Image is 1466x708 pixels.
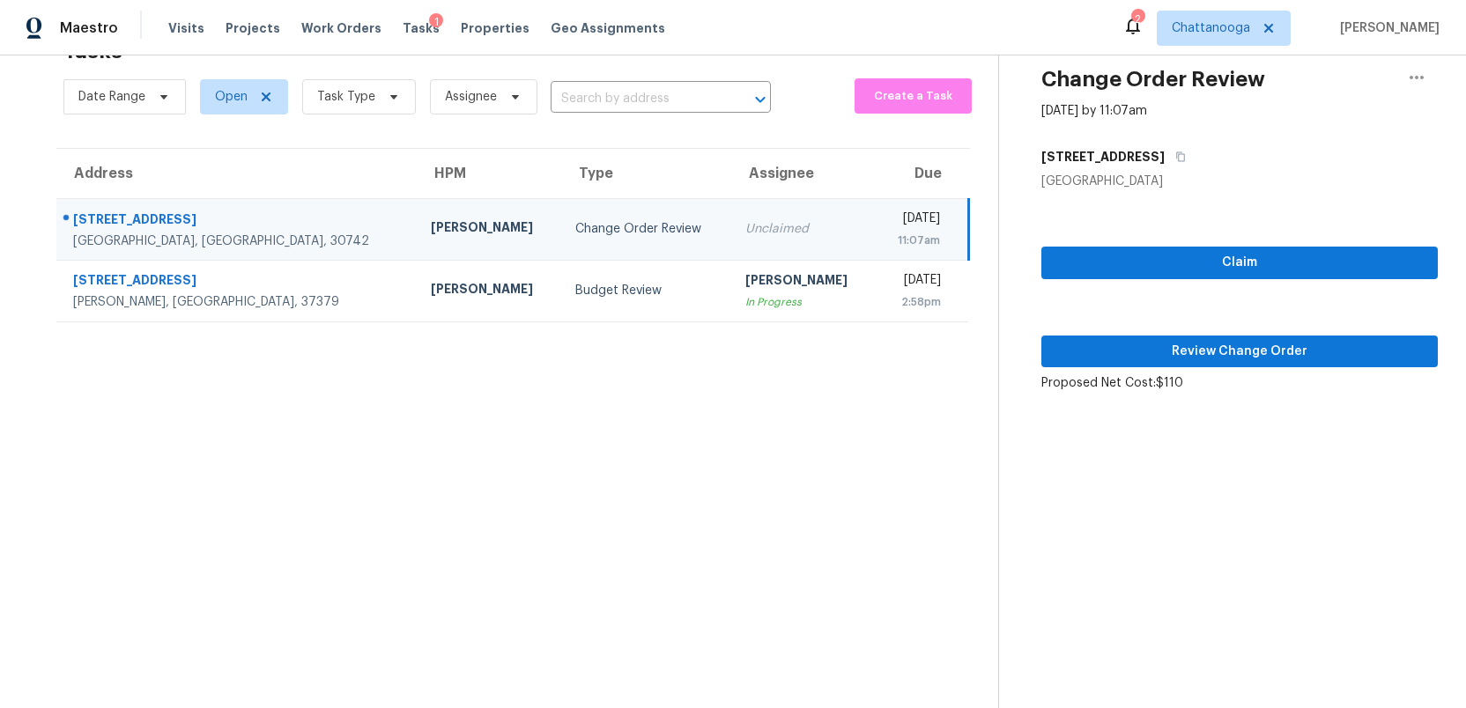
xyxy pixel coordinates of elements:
th: Due [875,149,968,198]
span: Geo Assignments [551,19,665,37]
span: Task Type [317,88,375,106]
span: Visits [168,19,204,37]
div: Proposed Net Cost: $110 [1041,374,1438,392]
span: Work Orders [301,19,381,37]
div: [STREET_ADDRESS] [73,210,403,232]
h2: Tasks [63,42,122,60]
div: [STREET_ADDRESS] [73,271,403,293]
span: Properties [461,19,529,37]
span: Chattanooga [1172,19,1250,37]
div: [GEOGRAPHIC_DATA], [GEOGRAPHIC_DATA], 30742 [73,232,403,250]
div: 2:58pm [889,293,941,311]
div: [DATE] [889,271,941,293]
div: [DATE] by 11:07am [1041,102,1147,120]
button: Open [748,87,773,112]
div: [PERSON_NAME] [431,280,546,302]
span: Tasks [403,22,440,34]
div: Budget Review [575,282,717,299]
div: [PERSON_NAME] [745,271,861,293]
span: Claim [1055,252,1424,274]
button: Copy Address [1165,141,1188,173]
span: Open [215,88,248,106]
div: Change Order Review [575,220,717,238]
div: [PERSON_NAME] [431,218,546,240]
span: Assignee [445,88,497,106]
input: Search by address [551,85,722,113]
span: Projects [226,19,280,37]
th: Address [56,149,417,198]
button: Claim [1041,247,1438,279]
span: Review Change Order [1055,341,1424,363]
h5: [STREET_ADDRESS] [1041,148,1165,166]
span: Create a Task [863,86,963,107]
h2: Change Order Review [1041,70,1265,88]
div: In Progress [745,293,861,311]
th: HPM [417,149,560,198]
div: [DATE] [889,210,940,232]
span: [PERSON_NAME] [1333,19,1440,37]
button: Review Change Order [1041,336,1438,368]
button: Create a Task [855,78,972,114]
div: Unclaimed [745,220,861,238]
div: [PERSON_NAME], [GEOGRAPHIC_DATA], 37379 [73,293,403,311]
div: 11:07am [889,232,940,249]
th: Assignee [731,149,875,198]
span: Maestro [60,19,118,37]
div: [GEOGRAPHIC_DATA] [1041,173,1438,190]
div: 1 [429,13,443,31]
div: 2 [1131,11,1144,28]
span: Date Range [78,88,145,106]
th: Type [561,149,731,198]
